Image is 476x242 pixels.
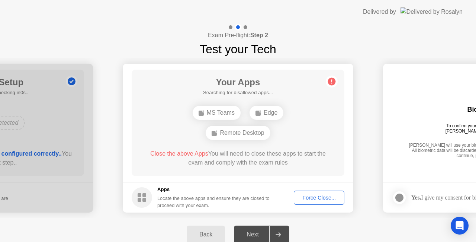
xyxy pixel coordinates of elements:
[203,89,273,96] h5: Searching for disallowed apps...
[363,7,396,16] div: Delivered by
[250,106,283,120] div: Edge
[193,106,241,120] div: MS Teams
[150,150,208,157] span: Close the above Apps
[294,191,344,205] button: Force Close...
[296,195,342,201] div: Force Close...
[206,126,270,140] div: Remote Desktop
[451,217,469,235] div: Open Intercom Messenger
[208,31,268,40] h4: Exam Pre-flight:
[203,76,273,89] h1: Your Apps
[200,40,276,58] h1: Test your Tech
[250,32,268,38] b: Step 2
[157,186,270,193] h5: Apps
[401,7,463,16] img: Delivered by Rosalyn
[236,231,269,238] div: Next
[142,149,334,167] div: You will need to close these apps to start the exam and comply with the exam rules
[157,195,270,209] div: Locate the above apps and ensure they are closed to proceed with your exam.
[189,231,223,238] div: Back
[411,194,421,201] strong: Yes,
